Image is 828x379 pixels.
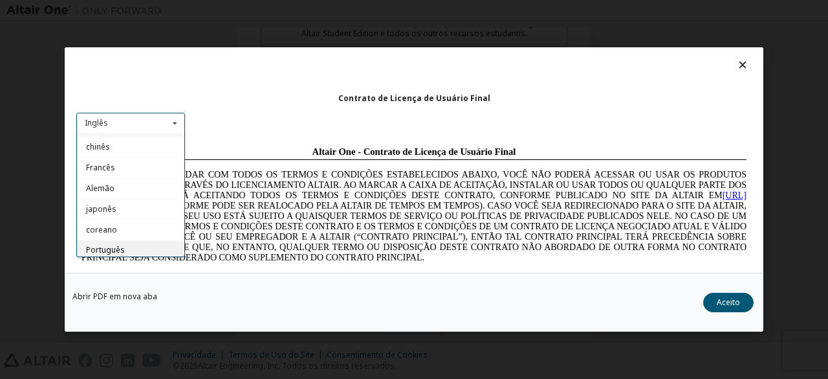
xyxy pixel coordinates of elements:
font: Abrir PDF em nova aba [72,291,157,302]
font: Francês [86,163,115,174]
font: Altair One - Contrato de Licença de Usuário Final [236,5,440,16]
a: [URL][DOMAIN_NAME] [5,49,670,69]
font: japonês [86,203,116,214]
font: Português [86,245,125,256]
font: Inglês [85,117,108,128]
a: Abrir PDF em nova aba [72,293,157,301]
font: coreano [86,224,117,235]
font: Alemão [86,183,114,194]
font: Lore Ipsumdol si Ametcon ad Elitsed Doeiu te Incidi Utl ("Etdolore") m aliquaeni admin v Quisno E... [5,132,670,225]
button: Aceito [703,293,754,312]
font: Aceito [717,297,740,308]
font: (CONFORME PODE SER REALOCADO PELA ALTAIR DE TEMPOS EM TEMPOS). CASO VOCÊ SEJA REDIRECIONADO PARA ... [5,60,670,121]
font: SE VOCÊ NÃO CONCORDAR COM TODOS OS TERMOS E CONDIÇÕES ESTABELECIDOS ABAIXO, VOCÊ NÃO PODERÁ ACESS... [5,29,670,59]
font: chinês [86,142,110,153]
font: Contrato de Licença de Usuário Final [338,93,490,104]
